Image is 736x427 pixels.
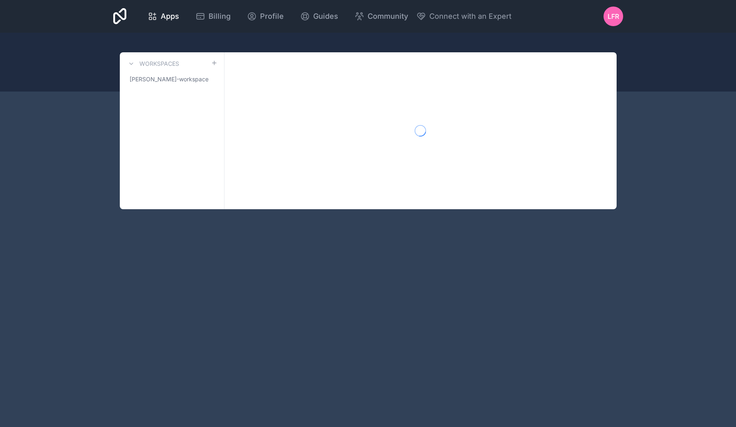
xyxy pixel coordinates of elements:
a: [PERSON_NAME]-workspace [126,72,218,87]
span: Billing [209,11,231,22]
span: Connect with an Expert [429,11,512,22]
button: Connect with an Expert [416,11,512,22]
a: Apps [141,7,186,25]
span: Profile [260,11,284,22]
span: Apps [161,11,179,22]
span: Community [368,11,408,22]
span: LFR [608,11,619,21]
a: Profile [240,7,290,25]
a: Community [348,7,415,25]
a: Workspaces [126,59,179,69]
span: Guides [313,11,338,22]
a: Billing [189,7,237,25]
h3: Workspaces [139,60,179,68]
span: [PERSON_NAME]-workspace [130,75,209,83]
a: Guides [294,7,345,25]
